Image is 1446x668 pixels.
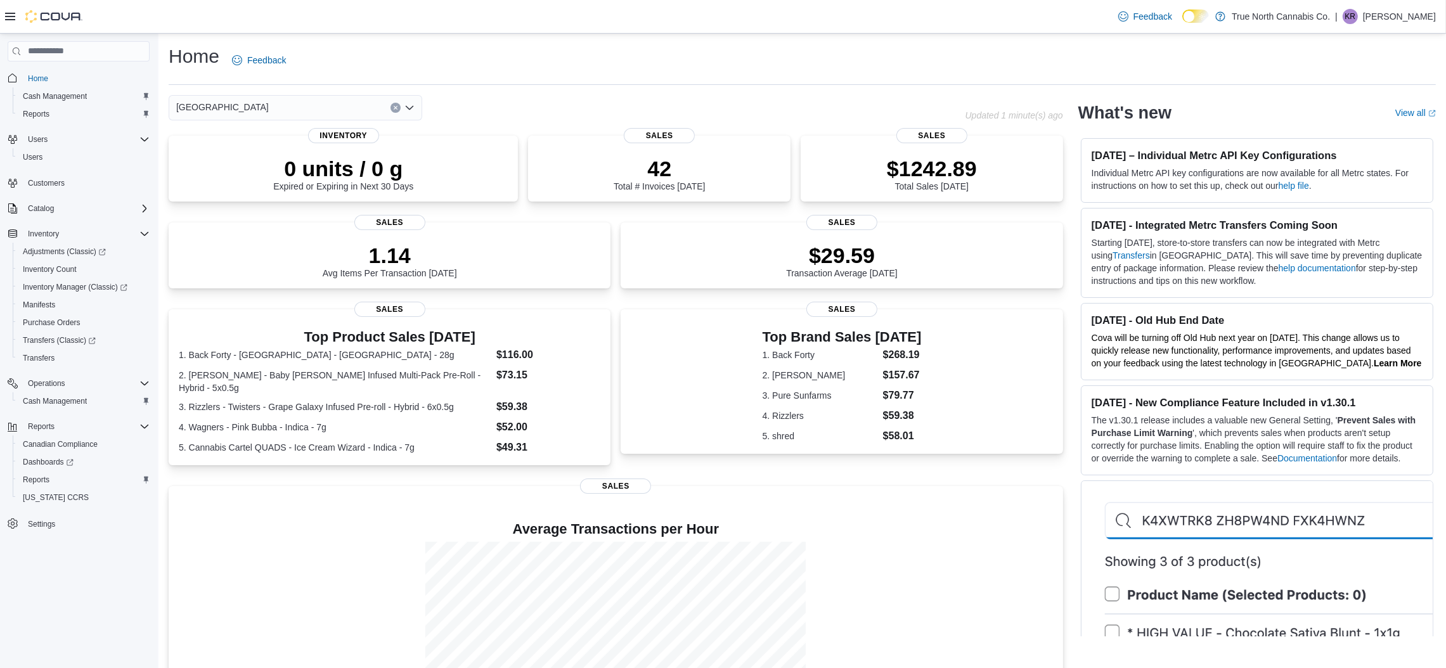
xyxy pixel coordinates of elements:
[18,89,150,104] span: Cash Management
[786,243,898,278] div: Transaction Average [DATE]
[354,215,425,230] span: Sales
[580,479,651,494] span: Sales
[614,156,705,181] p: 42
[179,421,491,434] dt: 4. Wagners - Pink Bubba - Indica - 7g
[18,262,82,277] a: Inventory Count
[496,420,600,435] dd: $52.00
[1345,9,1356,24] span: KR
[496,399,600,414] dd: $59.38
[13,349,155,367] button: Transfers
[806,302,877,317] span: Sales
[18,150,150,165] span: Users
[883,428,922,444] dd: $58.01
[763,349,878,361] dt: 1. Back Forty
[28,203,54,214] span: Catalog
[8,64,150,566] nav: Complex example
[496,368,600,383] dd: $73.15
[23,457,74,467] span: Dashboards
[18,244,111,259] a: Adjustments (Classic)
[1092,314,1423,326] h3: [DATE] - Old Hub End Date
[23,201,150,216] span: Catalog
[13,278,155,296] a: Inventory Manager (Classic)
[1277,453,1337,463] a: Documentation
[13,243,155,260] a: Adjustments (Classic)
[23,376,70,391] button: Operations
[179,441,491,454] dt: 5. Cannabis Cartel QUADS - Ice Cream Wizard - Indica - 7g
[23,282,127,292] span: Inventory Manager (Classic)
[28,229,59,239] span: Inventory
[1374,358,1421,368] a: Learn More
[18,150,48,165] a: Users
[28,421,55,432] span: Reports
[18,490,94,505] a: [US_STATE] CCRS
[18,262,150,277] span: Inventory Count
[18,333,101,348] a: Transfers (Classic)
[23,226,150,241] span: Inventory
[1092,396,1423,409] h3: [DATE] - New Compliance Feature Included in v1.30.1
[1092,236,1423,287] p: Starting [DATE], store-to-store transfers can now be integrated with Metrc using in [GEOGRAPHIC_D...
[28,178,65,188] span: Customers
[23,492,89,503] span: [US_STATE] CCRS
[18,454,150,470] span: Dashboards
[28,378,65,389] span: Operations
[23,517,60,532] a: Settings
[404,103,415,113] button: Open list of options
[23,353,55,363] span: Transfers
[28,74,48,84] span: Home
[3,69,155,87] button: Home
[18,350,150,366] span: Transfers
[176,100,269,115] span: [GEOGRAPHIC_DATA]
[624,128,695,143] span: Sales
[23,176,70,191] a: Customers
[1279,181,1309,191] a: help file
[247,54,286,67] span: Feedback
[13,392,155,410] button: Cash Management
[13,453,155,471] a: Dashboards
[23,71,53,86] a: Home
[227,48,291,73] a: Feedback
[308,128,379,143] span: Inventory
[13,87,155,105] button: Cash Management
[3,200,155,217] button: Catalog
[391,103,401,113] button: Clear input
[23,515,150,531] span: Settings
[3,225,155,243] button: Inventory
[18,490,150,505] span: Washington CCRS
[23,419,60,434] button: Reports
[18,394,92,409] a: Cash Management
[323,243,457,278] div: Avg Items Per Transaction [DATE]
[23,475,49,485] span: Reports
[887,156,977,191] div: Total Sales [DATE]
[13,471,155,489] button: Reports
[18,279,150,295] span: Inventory Manager (Classic)
[1113,4,1177,29] a: Feedback
[18,244,150,259] span: Adjustments (Classic)
[18,394,150,409] span: Cash Management
[179,330,600,345] h3: Top Product Sales [DATE]
[1335,9,1338,24] p: |
[763,369,878,382] dt: 2. [PERSON_NAME]
[786,243,898,268] p: $29.59
[18,472,55,487] a: Reports
[23,419,150,434] span: Reports
[23,91,87,101] span: Cash Management
[179,522,1053,537] h4: Average Transactions per Hour
[23,247,106,257] span: Adjustments (Classic)
[13,260,155,278] button: Inventory Count
[883,368,922,383] dd: $157.67
[1092,167,1423,192] p: Individual Metrc API key configurations are now available for all Metrc states. For instructions ...
[1343,9,1358,24] div: Katie Rockman
[23,109,49,119] span: Reports
[1232,9,1330,24] p: True North Cannabis Co.
[23,201,59,216] button: Catalog
[28,519,55,529] span: Settings
[23,132,53,147] button: Users
[169,44,219,69] h1: Home
[13,314,155,331] button: Purchase Orders
[23,264,77,274] span: Inventory Count
[883,347,922,363] dd: $268.19
[18,315,86,330] a: Purchase Orders
[1092,415,1416,438] strong: Prevent Sales with Purchase Limit Warning
[23,70,150,86] span: Home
